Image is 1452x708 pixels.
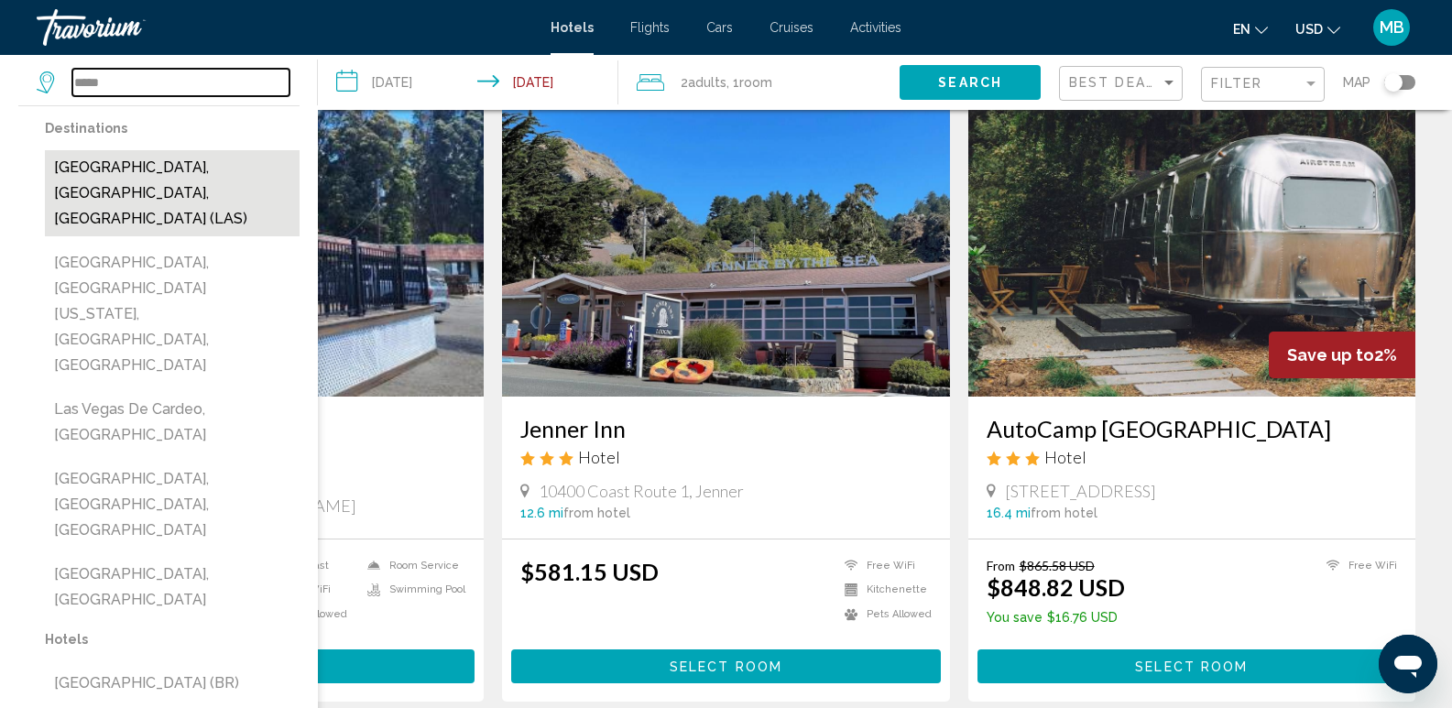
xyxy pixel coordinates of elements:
[977,654,1406,674] a: Select Room
[1233,22,1250,37] span: en
[45,245,300,383] button: [GEOGRAPHIC_DATA], [GEOGRAPHIC_DATA][US_STATE], [GEOGRAPHIC_DATA], [GEOGRAPHIC_DATA]
[520,506,563,520] span: 12.6 mi
[938,76,1002,91] span: Search
[1380,18,1404,37] span: MB
[1370,74,1415,91] button: Toggle map
[45,557,300,617] button: [GEOGRAPHIC_DATA], [GEOGRAPHIC_DATA]
[670,659,782,674] span: Select Room
[1343,70,1370,95] span: Map
[850,20,901,35] a: Activities
[358,583,465,598] li: Swimming Pool
[688,75,726,90] span: Adults
[1295,16,1340,42] button: Change currency
[987,558,1015,573] span: From
[900,65,1041,99] button: Search
[502,103,949,397] img: Hotel image
[318,55,617,110] button: Check-in date: Aug 22, 2025 Check-out date: Aug 24, 2025
[987,610,1043,625] span: You save
[1135,659,1248,674] span: Select Room
[835,558,932,573] li: Free WiFi
[977,649,1406,683] button: Select Room
[1379,635,1437,693] iframe: Кнопка запуска окна обмена сообщениями
[45,626,300,652] p: Hotels
[706,20,733,35] a: Cars
[45,392,300,452] button: Las Vegas De Cardeo, [GEOGRAPHIC_DATA]
[45,115,300,141] p: Destinations
[511,649,940,683] button: Select Room
[1031,506,1097,520] span: from hotel
[835,606,932,622] li: Pets Allowed
[1201,66,1325,103] button: Filter
[1287,345,1374,365] span: Save up to
[37,9,532,46] a: Travorium
[1211,76,1263,91] span: Filter
[1368,8,1415,47] button: User Menu
[726,70,772,95] span: , 1
[1005,481,1156,501] span: [STREET_ADDRESS]
[1317,558,1397,573] li: Free WiFi
[45,666,300,701] button: [GEOGRAPHIC_DATA] (BR)
[1069,75,1165,90] span: Best Deals
[630,20,670,35] a: Flights
[511,654,940,674] a: Select Room
[45,462,300,548] button: [GEOGRAPHIC_DATA], [GEOGRAPHIC_DATA], [GEOGRAPHIC_DATA]
[539,481,744,501] span: 10400 Coast Route 1, Jenner
[987,415,1397,442] a: AutoCamp [GEOGRAPHIC_DATA]
[520,447,931,467] div: 3 star Hotel
[1044,447,1086,467] span: Hotel
[563,506,630,520] span: from hotel
[987,506,1031,520] span: 16.4 mi
[987,610,1125,625] p: $16.76 USD
[1069,76,1177,92] mat-select: Sort by
[770,20,813,35] a: Cruises
[578,447,620,467] span: Hotel
[987,573,1125,601] ins: $848.82 USD
[681,70,726,95] span: 2
[618,55,900,110] button: Travelers: 2 adults, 0 children
[739,75,772,90] span: Room
[987,447,1397,467] div: 3 star Hotel
[1020,558,1095,573] del: $865.58 USD
[520,415,931,442] a: Jenner Inn
[1233,16,1268,42] button: Change language
[835,583,932,598] li: Kitchenette
[551,20,594,35] a: Hotels
[1269,332,1415,378] div: 2%
[1295,22,1323,37] span: USD
[520,558,659,585] ins: $581.15 USD
[45,150,300,236] button: [GEOGRAPHIC_DATA], [GEOGRAPHIC_DATA], [GEOGRAPHIC_DATA] (LAS)
[358,558,465,573] li: Room Service
[968,103,1415,397] img: Hotel image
